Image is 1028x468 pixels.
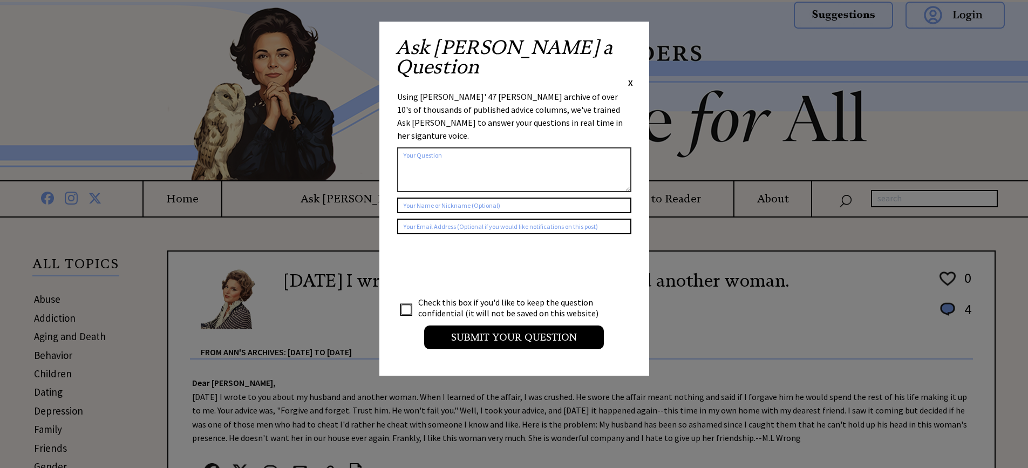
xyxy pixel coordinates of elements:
div: Using [PERSON_NAME]' 47 [PERSON_NAME] archive of over 10's of thousands of published advice colum... [397,90,631,142]
iframe: reCAPTCHA [397,245,561,287]
span: X [628,77,633,88]
td: Check this box if you'd like to keep the question confidential (it will not be saved on this webs... [418,296,609,319]
h2: Ask [PERSON_NAME] a Question [396,38,633,77]
input: Your Email Address (Optional if you would like notifications on this post) [397,219,631,234]
input: Submit your Question [424,325,604,349]
input: Your Name or Nickname (Optional) [397,198,631,213]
